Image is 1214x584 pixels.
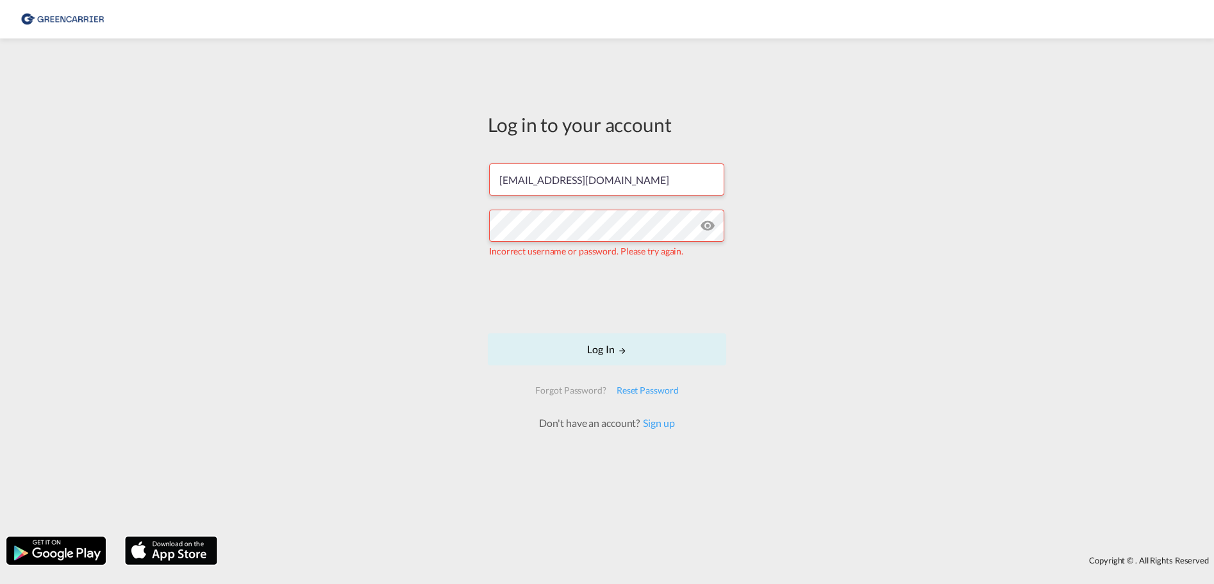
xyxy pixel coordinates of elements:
img: 8cf206808afe11efa76fcd1e3d746489.png [19,5,106,34]
input: Enter email/phone number [489,163,724,196]
span: Incorrect username or password. Please try again. [489,246,683,256]
md-icon: icon-eye-off [700,218,715,233]
img: google.png [5,535,107,566]
div: Forgot Password? [530,379,611,402]
iframe: reCAPTCHA [510,271,704,321]
div: Copyright © . All Rights Reserved [224,549,1214,571]
img: apple.png [124,535,219,566]
a: Sign up [640,417,674,429]
div: Don't have an account? [525,416,688,430]
div: Reset Password [611,379,684,402]
button: LOGIN [488,333,726,365]
div: Log in to your account [488,111,726,138]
